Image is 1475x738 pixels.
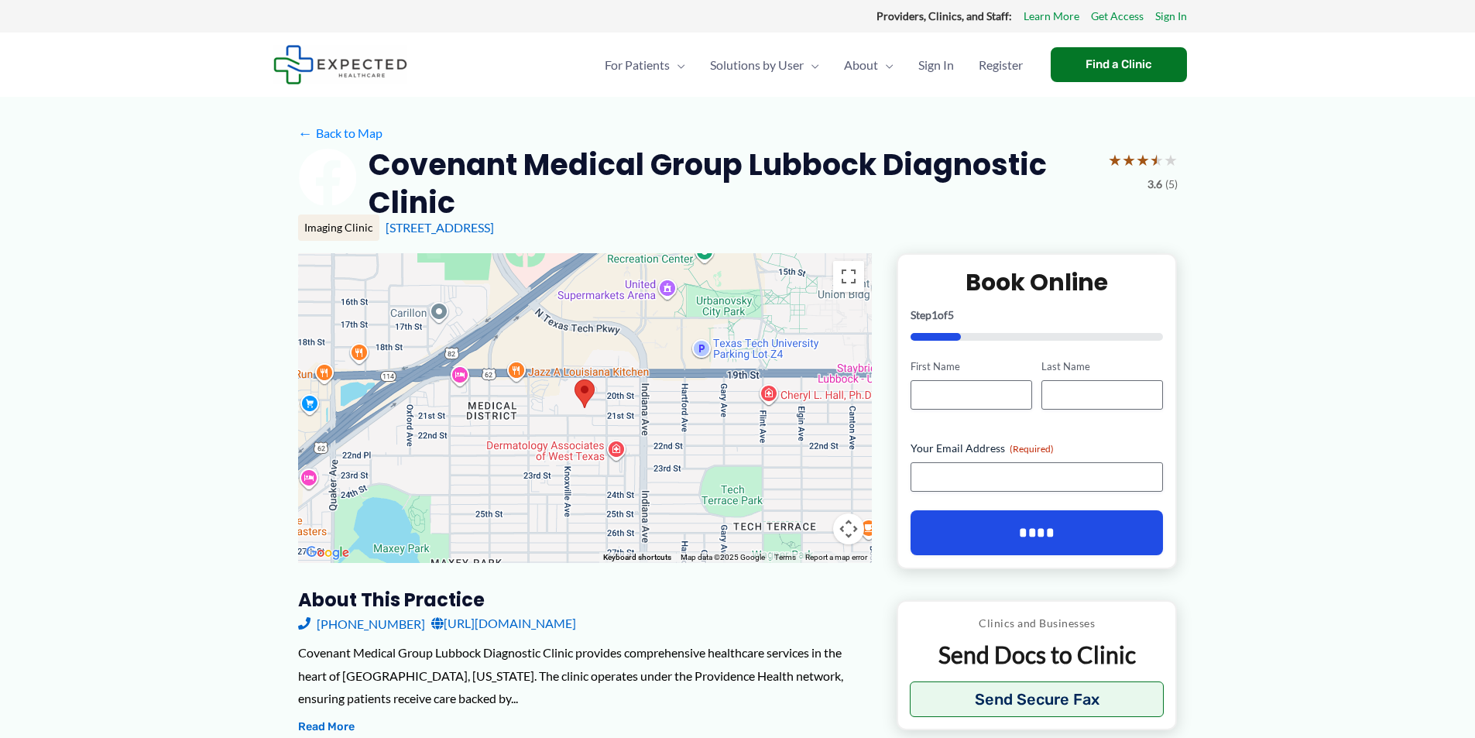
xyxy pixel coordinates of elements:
a: [PHONE_NUMBER] [298,612,425,635]
a: Solutions by UserMenu Toggle [698,38,832,92]
a: Learn More [1024,6,1079,26]
label: Last Name [1041,359,1163,374]
button: Send Secure Fax [910,681,1165,717]
span: ★ [1108,146,1122,174]
span: Menu Toggle [804,38,819,92]
span: Map data ©2025 Google [681,553,765,561]
span: ★ [1122,146,1136,174]
a: Get Access [1091,6,1144,26]
img: Google [302,543,353,563]
a: [URL][DOMAIN_NAME] [431,612,576,635]
p: Clinics and Businesses [910,613,1165,633]
a: [STREET_ADDRESS] [386,220,494,235]
a: Register [966,38,1035,92]
a: Terms [774,553,796,561]
span: ← [298,125,313,140]
nav: Primary Site Navigation [592,38,1035,92]
a: Sign In [906,38,966,92]
span: About [844,38,878,92]
a: ←Back to Map [298,122,382,145]
button: Map camera controls [833,513,864,544]
span: 1 [931,308,938,321]
a: Find a Clinic [1051,47,1187,82]
a: Open this area in Google Maps (opens a new window) [302,543,353,563]
a: AboutMenu Toggle [832,38,906,92]
span: Menu Toggle [670,38,685,92]
span: ★ [1150,146,1164,174]
span: ★ [1136,146,1150,174]
span: 5 [948,308,954,321]
span: Sign In [918,38,954,92]
span: Menu Toggle [878,38,894,92]
h2: Covenant Medical Group Lubbock Diagnostic Clinic [369,146,1096,222]
div: Imaging Clinic [298,215,379,241]
button: Keyboard shortcuts [603,552,671,563]
span: Solutions by User [710,38,804,92]
span: For Patients [605,38,670,92]
button: Read More [298,718,355,736]
a: Report a map error [805,553,867,561]
h3: About this practice [298,588,872,612]
p: Send Docs to Clinic [910,640,1165,670]
img: Expected Healthcare Logo - side, dark font, small [273,45,407,84]
label: Your Email Address [911,441,1164,456]
span: 3.6 [1147,174,1162,194]
p: Step of [911,310,1164,321]
button: Toggle fullscreen view [833,261,864,292]
div: Covenant Medical Group Lubbock Diagnostic Clinic provides comprehensive healthcare services in th... [298,641,872,710]
h2: Book Online [911,267,1164,297]
a: For PatientsMenu Toggle [592,38,698,92]
span: (5) [1165,174,1178,194]
span: (Required) [1010,443,1054,455]
a: Sign In [1155,6,1187,26]
label: First Name [911,359,1032,374]
span: Register [979,38,1023,92]
strong: Providers, Clinics, and Staff: [876,9,1012,22]
span: ★ [1164,146,1178,174]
